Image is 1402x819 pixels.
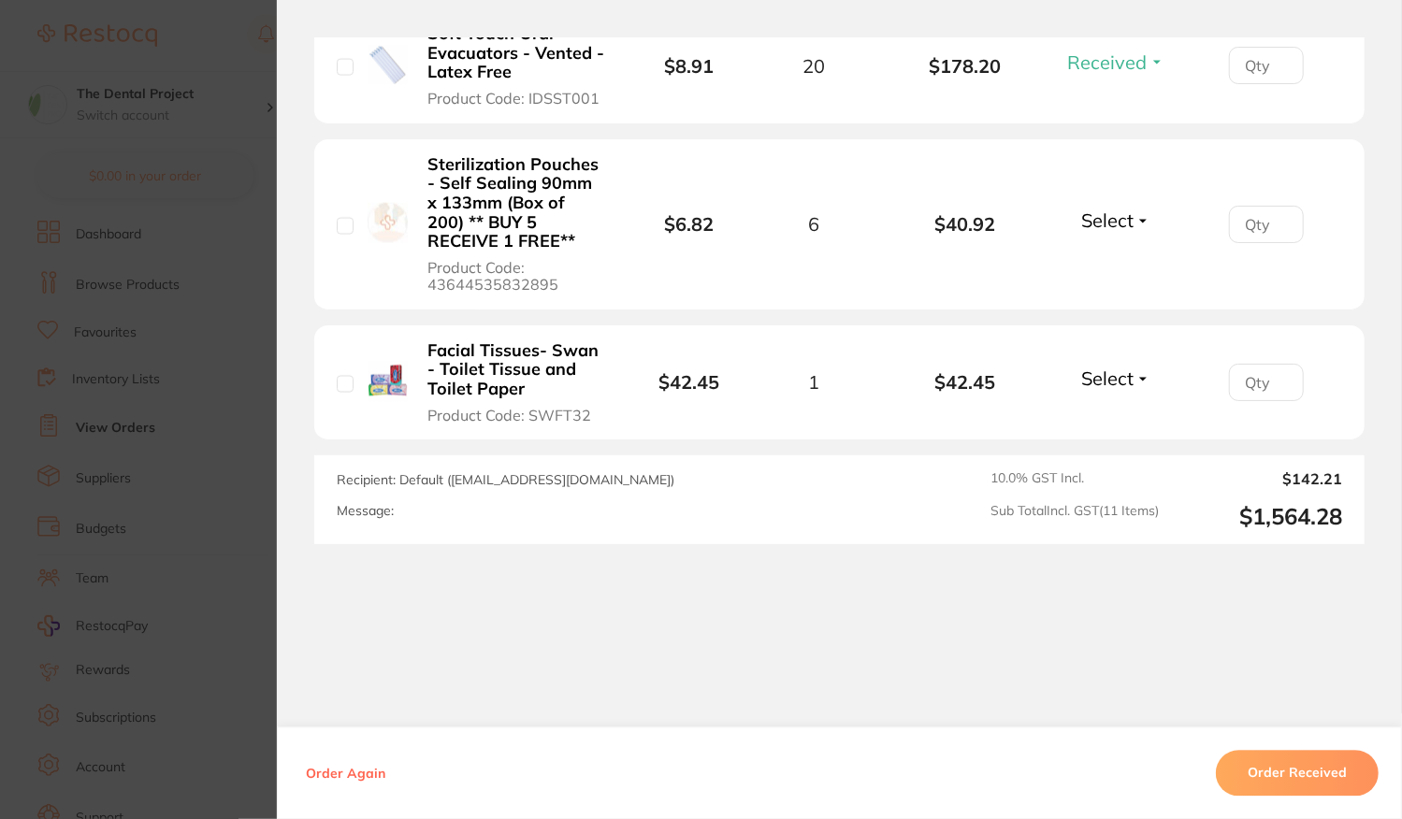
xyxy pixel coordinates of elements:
[1076,208,1156,232] button: Select
[1081,208,1134,232] span: Select
[809,371,820,393] span: 1
[990,503,1159,530] span: Sub Total Incl. GST ( 11 Items)
[1062,50,1170,74] button: Received
[1068,50,1148,74] span: Received
[1174,503,1342,530] output: $1,564.28
[889,213,1040,235] b: $40.92
[664,212,714,236] b: $6.82
[1229,47,1304,84] input: Qty
[427,259,604,294] span: Product Code: 43644535832895
[803,55,826,77] span: 20
[658,370,719,394] b: $42.45
[427,90,600,107] span: Product Code: IDSST001
[990,470,1159,487] span: 10.0 % GST Incl.
[300,765,391,782] button: Order Again
[664,54,714,78] b: $8.91
[1081,366,1134,390] span: Select
[1229,206,1304,243] input: Qty
[889,55,1040,77] b: $178.20
[427,24,604,82] b: Soft Touch Oral Evacuators - Vented - Latex Free
[337,503,394,519] label: Message:
[368,44,408,84] img: Soft Touch Oral Evacuators - Vented - Latex Free
[1229,364,1304,401] input: Qty
[1076,366,1156,390] button: Select
[1174,470,1342,487] output: $142.21
[337,471,674,488] span: Recipient: Default ( [EMAIL_ADDRESS][DOMAIN_NAME] )
[427,341,604,399] b: Facial Tissues- Swan - Toilet Tissue and Toilet Paper
[427,407,591,424] span: Product Code: SWFT32
[368,202,408,242] img: Sterilization Pouches - Self Sealing 90mm x 133mm (Box of 200) ** BUY 5 RECEIVE 1 FREE**
[1216,751,1379,796] button: Order Received
[422,154,610,295] button: Sterilization Pouches - Self Sealing 90mm x 133mm (Box of 200) ** BUY 5 RECEIVE 1 FREE** Product ...
[427,155,604,251] b: Sterilization Pouches - Self Sealing 90mm x 133mm (Box of 200) ** BUY 5 RECEIVE 1 FREE**
[368,360,408,400] img: Facial Tissues- Swan - Toilet Tissue and Toilet Paper
[422,340,610,424] button: Facial Tissues- Swan - Toilet Tissue and Toilet Paper Product Code: SWFT32
[809,213,820,235] span: 6
[889,371,1040,393] b: $42.45
[422,23,610,108] button: Soft Touch Oral Evacuators - Vented - Latex Free Product Code: IDSST001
